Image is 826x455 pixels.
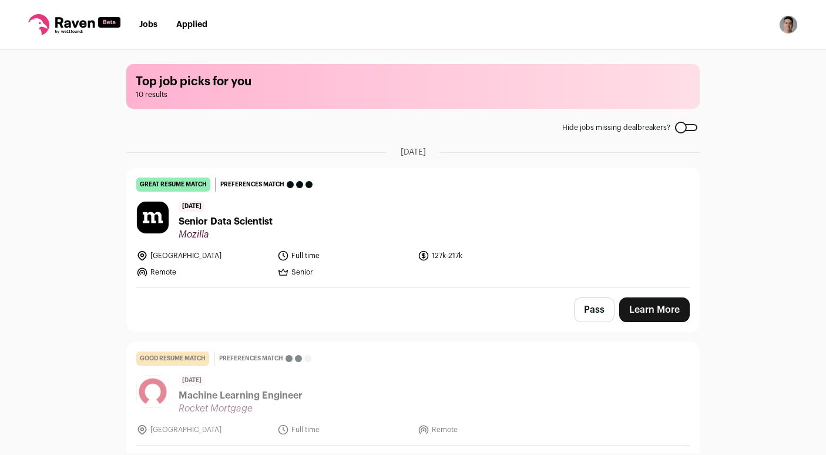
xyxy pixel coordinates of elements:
li: [GEOGRAPHIC_DATA] [136,250,270,262]
img: ed6f39911129357e39051950c0635099861b11d33cdbe02a057c56aa8f195c9d [137,202,169,233]
span: Hide jobs missing dealbreakers? [562,123,670,132]
li: Senior [277,266,411,278]
div: great resume match [136,178,210,192]
span: [DATE] [179,201,205,212]
span: Preferences match [219,353,283,364]
li: Remote [136,266,270,278]
li: Remote [418,424,552,436]
span: Preferences match [220,179,284,190]
span: [DATE] [179,375,205,386]
img: 163ff9947c4a122e6a443c9ca86631a2c2ec000f94f3926ce135477fb3033ad0.jpg [137,376,169,407]
span: Mozilla [179,229,273,240]
button: Pass [574,297,615,322]
span: Rocket Mortgage [179,403,303,414]
a: Learn More [619,297,690,322]
li: [GEOGRAPHIC_DATA] [136,424,270,436]
span: Machine Learning Engineer [179,389,303,403]
a: great resume match Preferences match [DATE] Senior Data Scientist Mozilla [GEOGRAPHIC_DATA] Full ... [127,168,699,287]
a: Jobs [139,21,157,29]
div: good resume match [136,352,209,366]
a: good resume match Preferences match [DATE] Machine Learning Engineer Rocket Mortgage [GEOGRAPHIC_... [127,342,699,445]
span: 10 results [136,90,690,99]
button: Open dropdown [779,15,798,34]
li: Full time [277,424,411,436]
h1: Top job picks for you [136,73,690,90]
a: Applied [176,21,207,29]
span: [DATE] [401,146,426,158]
span: Senior Data Scientist [179,215,273,229]
img: 12239290-medium_jpg [779,15,798,34]
li: 127k-217k [418,250,552,262]
li: Full time [277,250,411,262]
